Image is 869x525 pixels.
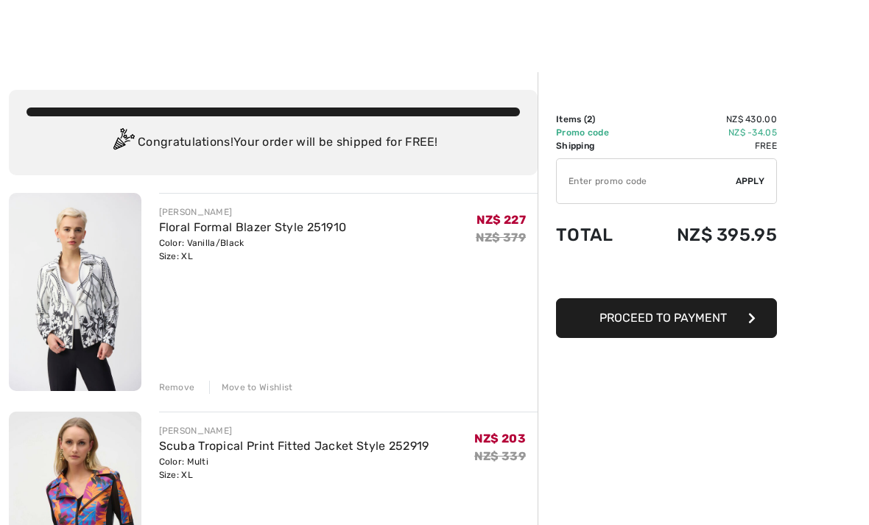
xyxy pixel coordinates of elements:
span: Apply [736,175,765,188]
div: [PERSON_NAME] [159,205,347,219]
div: [PERSON_NAME] [159,424,429,437]
button: Proceed to Payment [556,298,777,338]
a: Floral Formal Blazer Style 251910 [159,220,347,234]
span: NZ$ 203 [474,431,526,445]
td: Free [636,139,777,152]
td: NZ$ 430.00 [636,113,777,126]
a: Scuba Tropical Print Fitted Jacket Style 252919 [159,439,429,453]
input: Promo code [557,159,736,203]
td: Items ( ) [556,113,636,126]
span: 2 [587,114,592,124]
div: Color: Multi Size: XL [159,455,429,482]
span: Proceed to Payment [599,311,727,325]
td: NZ$ 395.95 [636,210,777,260]
iframe: PayPal [556,260,777,293]
div: Move to Wishlist [209,381,293,394]
img: Floral Formal Blazer Style 251910 [9,193,141,391]
s: NZ$ 379 [476,230,526,244]
span: NZ$ 227 [476,213,526,227]
div: Remove [159,381,195,394]
div: Color: Vanilla/Black Size: XL [159,236,347,263]
td: Promo code [556,126,636,139]
td: Total [556,210,636,260]
s: NZ$ 339 [474,449,526,463]
div: Congratulations! Your order will be shipped for FREE! [27,128,520,158]
td: NZ$ -34.05 [636,126,777,139]
td: Shipping [556,139,636,152]
img: Congratulation2.svg [108,128,138,158]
